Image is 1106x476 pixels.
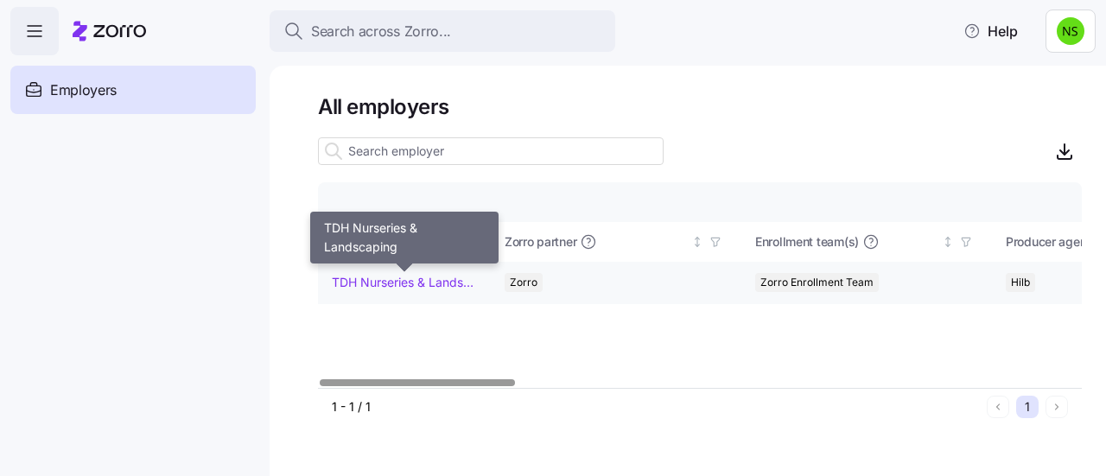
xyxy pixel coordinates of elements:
[942,236,954,248] div: Not sorted
[1057,17,1084,45] img: 30b45c42a5f9b4252d04f196269e6bfe
[1046,396,1068,418] button: Next page
[1011,273,1030,292] span: Hilb
[491,222,741,262] th: Zorro partnerNot sorted
[987,396,1009,418] button: Previous page
[510,273,537,292] span: Zorro
[963,21,1018,41] span: Help
[462,236,474,248] div: Sorted ascending
[311,21,451,42] span: Search across Zorro...
[505,233,576,251] span: Zorro partner
[1016,396,1039,418] button: 1
[332,398,980,416] div: 1 - 1 / 1
[10,66,256,114] a: Employers
[950,14,1032,48] button: Help
[50,79,117,101] span: Employers
[691,236,703,248] div: Not sorted
[755,233,859,251] span: Enrollment team(s)
[760,273,874,292] span: Zorro Enrollment Team
[332,232,460,251] div: Company name
[741,222,992,262] th: Enrollment team(s)Not sorted
[332,274,476,291] a: TDH Nurseries & Landscaping
[270,10,615,52] button: Search across Zorro...
[318,222,491,262] th: Company nameSorted ascending
[318,137,664,165] input: Search employer
[1006,233,1100,251] span: Producer agency
[318,93,1082,120] h1: All employers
